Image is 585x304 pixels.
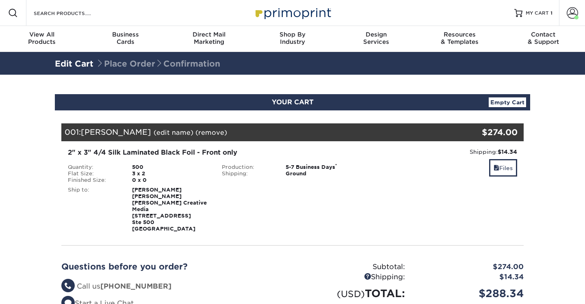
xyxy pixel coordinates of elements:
span: [PERSON_NAME] [81,127,151,136]
div: Shipping: [292,272,411,282]
strong: $14.34 [498,149,517,155]
h2: Questions before you order? [61,262,286,272]
div: 3 x 2 [126,170,216,177]
strong: [PHONE_NUMBER] [100,282,171,290]
div: $274.00 [411,262,530,272]
strong: [PERSON_NAME] [PERSON_NAME] [PERSON_NAME] Creative Media [STREET_ADDRESS] Ste 500 [GEOGRAPHIC_DATA] [132,187,207,232]
div: 2" x 3" 4/4 Silk Laminated Black Foil - Front only [68,148,363,157]
span: 1 [550,10,552,16]
div: Shipping: [216,170,280,177]
div: Cards [84,31,167,45]
a: BusinessCards [84,26,167,52]
small: (USD) [337,289,365,299]
a: (remove) [195,129,227,136]
span: Place Order Confirmation [96,59,220,69]
li: Call us [61,281,286,292]
a: Contact& Support [501,26,585,52]
span: Resources [418,31,502,38]
div: Quantity: [62,164,126,170]
input: SEARCH PRODUCTS..... [33,8,112,18]
div: TOTAL: [292,286,411,301]
a: Edit Cart [55,59,93,69]
a: Direct MailMarketing [167,26,251,52]
div: Shipping: [375,148,517,156]
a: Resources& Templates [418,26,502,52]
a: Shop ByIndustry [251,26,334,52]
div: 5-7 Business Days [279,164,369,170]
img: Primoprint [252,4,333,22]
span: Business [84,31,167,38]
span: Shop By [251,31,334,38]
a: DesignServices [334,26,418,52]
div: & Support [501,31,585,45]
div: 001: [61,123,446,141]
div: Ground [279,170,369,177]
span: Design [334,31,418,38]
div: Marketing [167,31,251,45]
span: files [494,165,499,171]
span: MY CART [526,10,549,17]
div: $274.00 [446,126,518,138]
a: Files [489,159,517,177]
div: $288.34 [411,286,530,301]
div: 0 x 0 [126,177,216,183]
span: YOUR CART [272,98,314,106]
div: Subtotal: [292,262,411,272]
a: (edit name) [154,129,193,136]
div: Flat Size: [62,170,126,177]
div: 500 [126,164,216,170]
div: Services [334,31,418,45]
div: & Templates [418,31,502,45]
div: $14.34 [411,272,530,282]
span: Contact [501,31,585,38]
div: Ship to: [62,187,126,232]
div: Industry [251,31,334,45]
div: Production: [216,164,280,170]
a: Empty Cart [489,97,526,107]
span: Direct Mail [167,31,251,38]
div: Finished Size: [62,177,126,183]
